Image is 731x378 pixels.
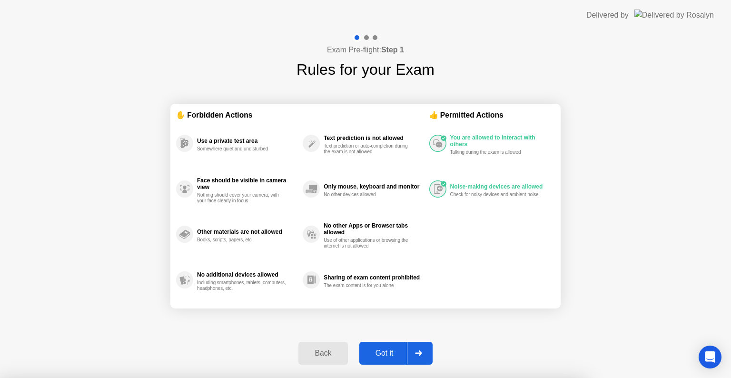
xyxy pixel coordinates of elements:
[197,229,298,235] div: Other materials are not allowed
[362,349,407,358] div: Got it
[324,183,424,190] div: Only mouse, keyboard and monitor
[450,134,550,148] div: You are allowed to interact with others
[699,346,721,368] div: Open Intercom Messenger
[324,143,414,155] div: Text prediction or auto-completion during the exam is not allowed
[586,10,629,21] div: Delivered by
[176,109,429,120] div: ✋ Forbidden Actions
[296,58,435,81] h1: Rules for your Exam
[324,274,424,281] div: Sharing of exam content prohibited
[634,10,714,20] img: Delivered by Rosalyn
[197,138,298,144] div: Use a private test area
[301,349,345,358] div: Back
[197,271,298,278] div: No additional devices allowed
[197,177,298,190] div: Face should be visible in camera view
[324,283,414,288] div: The exam content is for you alone
[450,183,550,190] div: Noise-making devices are allowed
[381,46,404,54] b: Step 1
[197,237,287,243] div: Books, scripts, papers, etc
[197,280,287,291] div: Including smartphones, tablets, computers, headphones, etc.
[324,135,424,141] div: Text prediction is not allowed
[450,192,540,198] div: Check for noisy devices and ambient noise
[324,238,414,249] div: Use of other applications or browsing the internet is not allowed
[324,222,424,236] div: No other Apps or Browser tabs allowed
[429,109,555,120] div: 👍 Permitted Actions
[327,44,404,56] h4: Exam Pre-flight:
[324,192,414,198] div: No other devices allowed
[197,192,287,204] div: Nothing should cover your camera, with your face clearly in focus
[450,149,540,155] div: Talking during the exam is allowed
[197,146,287,152] div: Somewhere quiet and undisturbed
